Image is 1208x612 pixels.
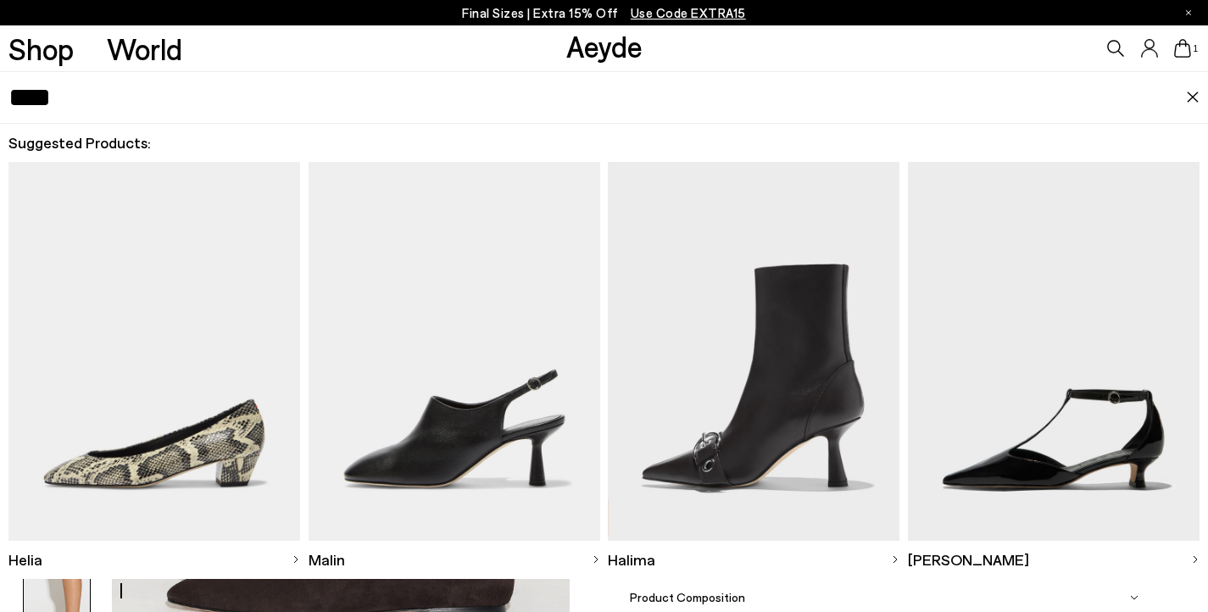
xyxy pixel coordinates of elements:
a: 1 [1174,39,1191,58]
a: [PERSON_NAME] [908,541,1200,579]
span: Helia [8,549,42,570]
img: Descriptive text [8,162,300,541]
span: Navigate to /collections/ss25-final-sizes [631,5,746,20]
img: Descriptive text [608,162,899,541]
img: svg%3E [592,555,600,564]
a: Helia [8,541,300,579]
img: Descriptive text [908,162,1200,541]
img: Descriptive text [309,162,600,541]
span: Halima [608,549,655,570]
span: Malin [309,549,345,570]
a: Malin [309,541,600,579]
img: close.svg [1186,92,1200,103]
img: svg%3E [1191,555,1200,564]
span: 1 [1191,44,1200,53]
span: Product Composition [630,590,745,604]
a: Shop [8,34,74,64]
a: Aeyde [566,28,643,64]
img: svg%3E [1130,593,1138,602]
a: World [107,34,182,64]
a: Halima [608,541,899,579]
p: Final Sizes | Extra 15% Off [462,3,746,24]
img: svg%3E [891,555,899,564]
h2: Suggested Products: [8,132,1200,153]
img: svg%3E [292,555,300,564]
span: [PERSON_NAME] [908,549,1029,570]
